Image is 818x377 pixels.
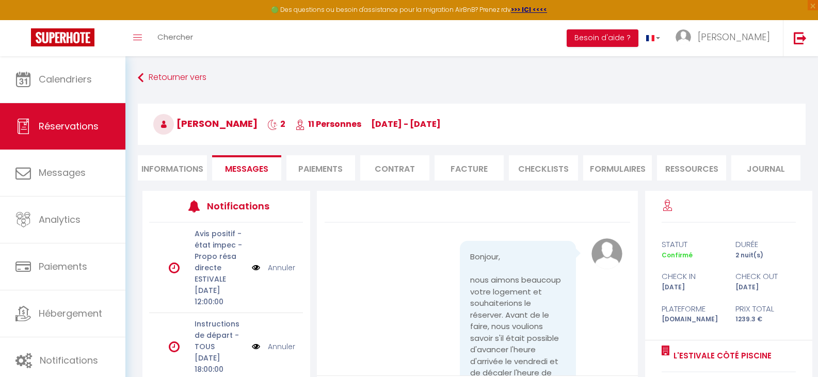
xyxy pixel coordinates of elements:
li: CHECKLISTS [509,155,578,181]
span: Notifications [40,354,98,367]
p: Avis positif - état impec -Propo résa directe ESTIVALE [195,228,245,285]
li: Ressources [657,155,726,181]
span: Messages [225,163,268,175]
div: check in [655,270,729,283]
img: avatar.png [591,238,622,269]
div: Prix total [729,303,803,315]
li: Informations [138,155,207,181]
span: Chercher [157,31,193,42]
a: Annuler [268,341,295,352]
div: [DOMAIN_NAME] [655,315,729,324]
li: Journal [731,155,800,181]
div: statut [655,238,729,251]
a: Retourner vers [138,69,806,87]
a: Annuler [268,262,295,273]
p: [DATE] 18:00:00 [195,352,245,375]
span: 2 [267,118,285,130]
span: Hébergement [39,307,102,320]
a: Chercher [150,20,201,56]
a: ... [PERSON_NAME] [668,20,783,56]
span: Réservations [39,120,99,133]
li: Contrat [360,155,429,181]
a: L'Estivale côté piscine [670,350,772,362]
span: Messages [39,166,86,179]
span: 11 Personnes [295,118,361,130]
div: Plateforme [655,303,729,315]
span: Analytics [39,213,81,226]
span: [DATE] - [DATE] [371,118,441,130]
button: Besoin d'aide ? [567,29,638,47]
div: [DATE] [729,283,803,292]
a: >>> ICI <<<< [511,5,547,14]
span: [PERSON_NAME] [698,30,770,43]
span: Confirmé [662,251,693,259]
li: Paiements [286,155,356,181]
img: ... [676,29,691,45]
span: Calendriers [39,73,92,86]
li: Facture [435,155,504,181]
img: NO IMAGE [252,341,260,352]
p: [DATE] 12:00:00 [195,285,245,307]
div: check out [729,270,803,283]
li: FORMULAIRES [583,155,652,181]
img: Super Booking [31,28,94,46]
div: durée [729,238,803,251]
img: NO IMAGE [252,262,260,273]
img: logout [794,31,807,44]
div: 2 nuit(s) [729,251,803,260]
div: [DATE] [655,283,729,292]
p: Instructions de départ - TOUS [195,318,245,352]
div: 1239.3 € [729,315,803,324]
span: [PERSON_NAME] [153,117,258,130]
h3: Notifications [207,194,271,218]
span: Paiements [39,260,87,273]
